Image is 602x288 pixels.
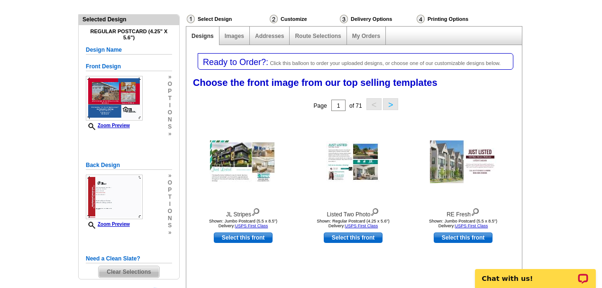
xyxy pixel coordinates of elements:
a: Images [225,33,244,39]
iframe: LiveChat chat widget [469,258,602,288]
img: Delivery Options [340,15,348,23]
h5: Design Name [86,46,172,55]
span: s [168,222,172,229]
img: Printing Options & Summary [417,15,425,23]
span: » [168,130,172,138]
span: Clear Selections [99,266,159,278]
span: o [168,179,172,186]
img: small-thumb.jpg [86,175,143,219]
a: Addresses [255,33,284,39]
span: o [168,81,172,88]
h5: Need a Clean Slate? [86,254,172,263]
button: < [366,98,382,110]
a: USPS First Class [235,223,268,228]
span: Ready to Order?: [203,57,268,67]
a: USPS First Class [345,223,378,228]
span: n [168,116,172,123]
h5: Front Design [86,62,172,71]
img: view design details [370,206,379,216]
span: » [168,74,172,81]
img: Customize [270,15,278,23]
img: view design details [251,206,260,216]
button: > [383,98,398,110]
a: use this design [434,232,493,243]
a: Zoom Preview [86,123,130,128]
div: JL Stripes [191,206,295,219]
div: Shown: Regular Postcard (4.25 x 5.6") Delivery: [301,219,405,228]
div: Selected Design [79,15,179,24]
h4: Regular Postcard (4.25" x 5.6") [86,28,172,41]
div: Select Design [186,14,269,26]
a: use this design [214,232,273,243]
span: t [168,194,172,201]
span: n [168,215,172,222]
span: o [168,208,172,215]
div: RE Fresh [411,206,515,219]
a: Designs [192,33,214,39]
span: i [168,102,172,109]
span: Choose the front image from our top selling templates [193,77,438,88]
span: t [168,95,172,102]
a: USPS First Class [455,223,488,228]
span: p [168,186,172,194]
span: p [168,88,172,95]
img: JL Stripes [210,140,276,183]
span: Click this balloon to order your uploaded designs, or choose one of our customizable designs below. [270,60,501,66]
a: Zoom Preview [86,222,130,227]
span: s [168,123,172,130]
span: o [168,109,172,116]
img: view design details [471,206,480,216]
img: small-thumb.jpg [86,76,143,121]
div: Listed Two Photo [301,206,405,219]
div: Customize [269,14,339,24]
img: RE Fresh [430,140,496,183]
div: Printing Options [416,14,500,24]
a: use this design [324,232,383,243]
span: i [168,201,172,208]
a: Route Selections [295,33,341,39]
span: » [168,172,172,179]
span: » [168,229,172,236]
span: Page [314,102,327,109]
h5: Back Design [86,161,172,170]
span: of 71 [349,102,362,109]
div: Shown: Jumbo Postcard (5.5 x 8.5") Delivery: [191,219,295,228]
div: Delivery Options [339,14,416,26]
img: Select Design [187,15,195,23]
div: Shown: Jumbo Postcard (5.5 x 8.5") Delivery: [411,219,515,228]
a: My Orders [352,33,380,39]
img: Listed Two Photo [326,141,380,182]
